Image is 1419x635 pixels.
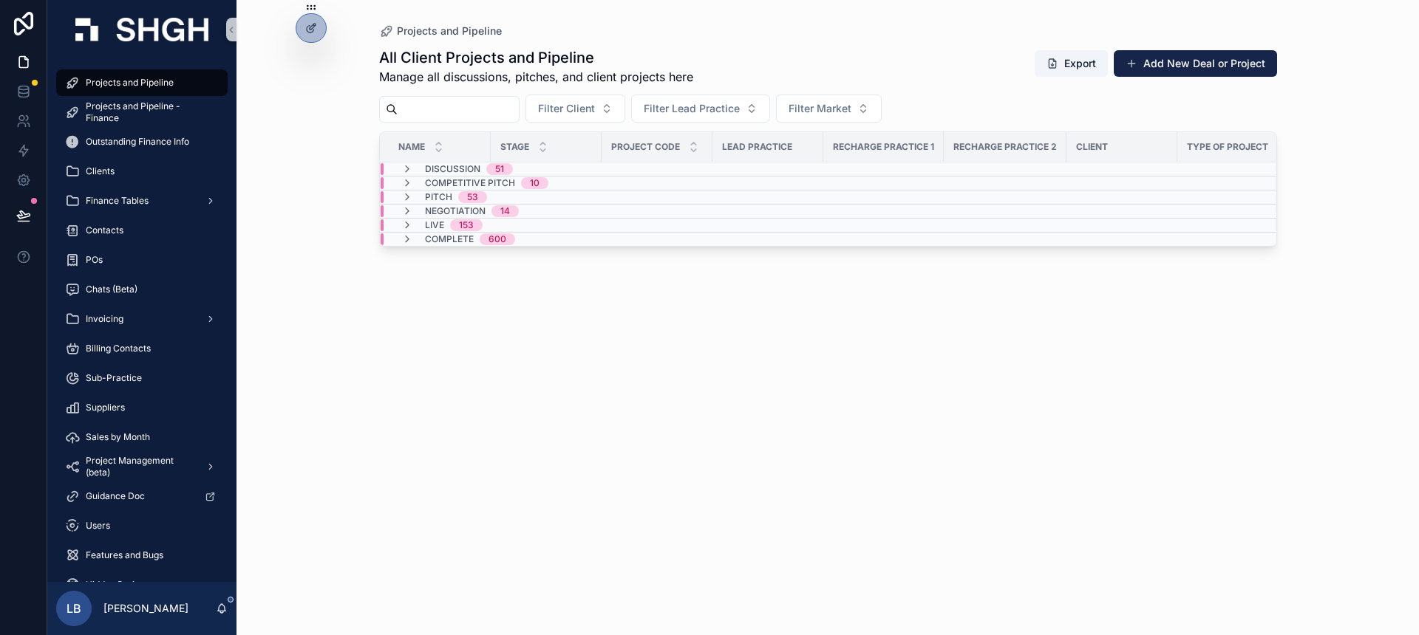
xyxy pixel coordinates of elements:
[500,141,529,153] span: Stage
[56,276,228,303] a: Chats (Beta)
[86,431,150,443] span: Sales by Month
[500,205,510,217] div: 14
[86,549,163,561] span: Features and Bugs
[56,188,228,214] a: Finance Tables
[397,24,502,38] span: Projects and Pipeline
[56,247,228,273] a: POs
[833,141,934,153] span: Recharge Practice 1
[953,141,1057,153] span: Recharge Practice 2
[398,141,425,153] span: Name
[489,233,506,245] div: 600
[425,177,515,189] span: Competitive Pitch
[47,59,236,582] div: scrollable content
[86,224,123,236] span: Contacts
[86,136,189,148] span: Outstanding Finance Info
[56,158,228,185] a: Clients
[86,372,142,384] span: Sub-Practice
[56,128,228,155] a: Outstanding Finance Info
[86,402,125,413] span: Suppliers
[379,68,693,86] span: Manage all discussions, pitches, and client projects here
[722,141,792,153] span: Lead Practice
[459,219,474,231] div: 153
[379,47,693,68] h1: All Client Projects and Pipeline
[56,394,228,421] a: Suppliers
[56,365,228,391] a: Sub-Practice
[56,69,228,96] a: Projects and Pipeline
[86,490,145,502] span: Guidance Doc
[644,101,740,116] span: Filter Lead Practice
[776,95,882,123] button: Select Button
[789,101,851,116] span: Filter Market
[56,571,228,598] a: Hidden Projects
[56,453,228,480] a: Project Management (beta)
[75,18,208,41] img: App logo
[86,343,151,354] span: Billing Contacts
[425,163,480,175] span: Discussion
[425,219,444,231] span: Live
[56,217,228,244] a: Contacts
[56,483,228,509] a: Guidance Doc
[86,100,213,124] span: Projects and Pipeline - Finance
[425,233,474,245] span: Complete
[86,254,103,266] span: POs
[611,141,680,153] span: Project Code
[86,77,174,89] span: Projects and Pipeline
[86,195,149,207] span: Finance Tables
[86,313,123,325] span: Invoicing
[86,455,194,478] span: Project Management (beta)
[1035,50,1108,77] button: Export
[56,512,228,539] a: Users
[86,520,110,532] span: Users
[538,101,595,116] span: Filter Client
[1114,50,1277,77] button: Add New Deal or Project
[56,99,228,126] a: Projects and Pipeline - Finance
[86,165,115,177] span: Clients
[56,335,228,362] a: Billing Contacts
[56,424,228,450] a: Sales by Month
[379,24,502,38] a: Projects and Pipeline
[495,163,504,175] div: 51
[530,177,540,189] div: 10
[103,601,188,616] p: [PERSON_NAME]
[631,95,770,123] button: Select Button
[1076,141,1108,153] span: Client
[67,600,81,617] span: LB
[425,205,486,217] span: Negotiation
[525,95,625,123] button: Select Button
[425,191,452,203] span: Pitch
[1187,141,1268,153] span: Type of Project
[86,284,137,295] span: Chats (Beta)
[86,579,152,591] span: Hidden Projects
[56,306,228,332] a: Invoicing
[56,542,228,569] a: Features and Bugs
[467,191,478,203] div: 53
